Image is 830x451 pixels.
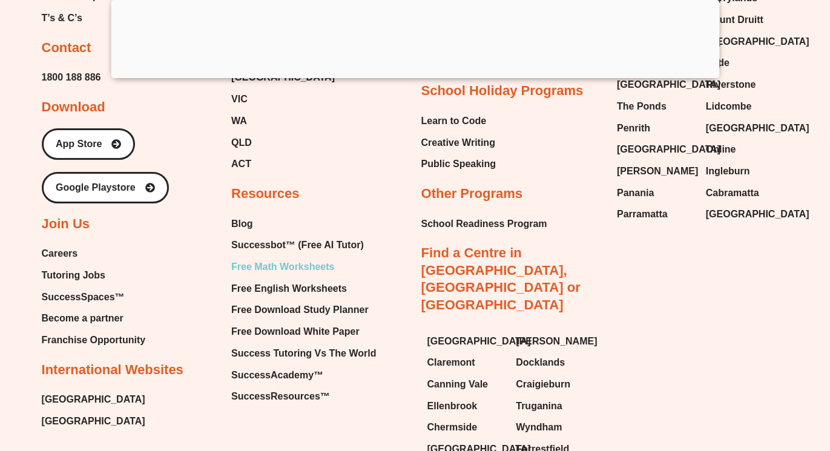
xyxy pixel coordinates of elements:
a: Tutoring Jobs [42,266,146,285]
span: App Store [56,139,102,149]
a: Claremont [427,354,504,372]
a: Online [706,140,783,159]
span: Docklands [516,354,565,372]
span: [GEOGRAPHIC_DATA] [706,119,809,137]
span: Ellenbrook [427,397,478,415]
span: Panania [617,184,654,202]
a: Learn to Code [421,112,496,130]
a: SuccessAcademy™ [231,366,376,384]
a: Lidcombe [706,97,783,116]
span: [PERSON_NAME] [516,332,597,351]
a: [GEOGRAPHIC_DATA] [617,76,694,94]
a: Panania [617,184,694,202]
span: Become a partner [42,309,124,328]
a: VIC [231,90,335,108]
span: Careers [42,245,78,263]
h2: School Holiday Programs [421,82,584,100]
span: Wyndham [516,418,562,436]
span: T’s & C’s [42,9,82,27]
a: Free Math Worksheets [231,258,376,276]
span: [PERSON_NAME] [617,162,698,180]
iframe: Chat Widget [622,314,830,451]
a: [GEOGRAPHIC_DATA] [617,140,694,159]
a: [GEOGRAPHIC_DATA] [706,119,783,137]
span: Tutoring Jobs [42,266,105,285]
span: [GEOGRAPHIC_DATA] [617,76,720,94]
span: Success Tutoring Vs The World [231,344,376,363]
a: Wyndham [516,418,593,436]
span: Claremont [427,354,475,372]
a: Become a partner [42,309,146,328]
a: Ryde [706,54,783,72]
a: Riverstone [706,76,783,94]
span: Learn to Code [421,112,487,130]
a: Mount Druitt [706,11,783,29]
span: [GEOGRAPHIC_DATA] [706,33,809,51]
span: Craigieburn [516,375,570,393]
span: Free Download White Paper [231,323,360,341]
a: [GEOGRAPHIC_DATA] [706,33,783,51]
span: Canning Vale [427,375,488,393]
a: QLD [231,134,335,152]
a: 1800 188 886 [42,68,101,87]
span: Online [706,140,736,159]
a: Chermside [427,418,504,436]
a: Docklands [516,354,593,372]
a: Creative Writing [421,134,496,152]
a: Successbot™ (Free AI Tutor) [231,236,376,254]
span: [GEOGRAPHIC_DATA] [617,140,720,159]
h2: Resources [231,185,300,203]
a: Franchise Opportunity [42,331,146,349]
a: [GEOGRAPHIC_DATA] [42,390,145,409]
a: [GEOGRAPHIC_DATA] [427,332,504,351]
a: [GEOGRAPHIC_DATA] [42,412,145,430]
a: [PERSON_NAME] [516,332,593,351]
span: Parramatta [617,205,668,223]
a: T’s & C’s [42,9,130,27]
a: Google Playstore [42,172,169,203]
span: Free Math Worksheets [231,258,334,276]
span: QLD [231,134,252,152]
a: Blog [231,215,376,233]
h2: Other Programs [421,185,523,203]
a: Canning Vale [427,375,504,393]
span: SuccessSpaces™ [42,288,125,306]
a: Craigieburn [516,375,593,393]
a: [PERSON_NAME] [617,162,694,180]
a: Free Download White Paper [231,323,376,341]
span: [GEOGRAPHIC_DATA] [706,205,809,223]
span: Penrith [617,119,650,137]
span: ACT [231,155,251,173]
a: App Store [42,128,135,160]
span: Riverstone [706,76,756,94]
h2: International Websites [42,361,183,379]
span: The Ponds [617,97,667,116]
span: School Readiness Program [421,215,547,233]
span: Cabramatta [706,184,759,202]
a: Careers [42,245,146,263]
span: Successbot™ (Free AI Tutor) [231,236,364,254]
span: Free English Worksheets [231,280,347,298]
span: Mount Druitt [706,11,763,29]
h2: Contact [42,39,91,57]
span: [GEOGRAPHIC_DATA] [427,332,531,351]
a: Parramatta [617,205,694,223]
a: Truganina [516,397,593,415]
span: VIC [231,90,248,108]
a: Penrith [617,119,694,137]
span: SuccessAcademy™ [231,366,323,384]
h2: Join Us [42,216,90,233]
a: Public Speaking [421,155,496,173]
a: Ingleburn [706,162,783,180]
a: Cabramatta [706,184,783,202]
a: Find a Centre in [GEOGRAPHIC_DATA], [GEOGRAPHIC_DATA] or [GEOGRAPHIC_DATA] [421,245,581,312]
a: Free Download Study Planner [231,301,376,319]
span: SuccessResources™ [231,387,330,406]
h2: Download [42,99,105,116]
span: Truganina [516,397,562,415]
